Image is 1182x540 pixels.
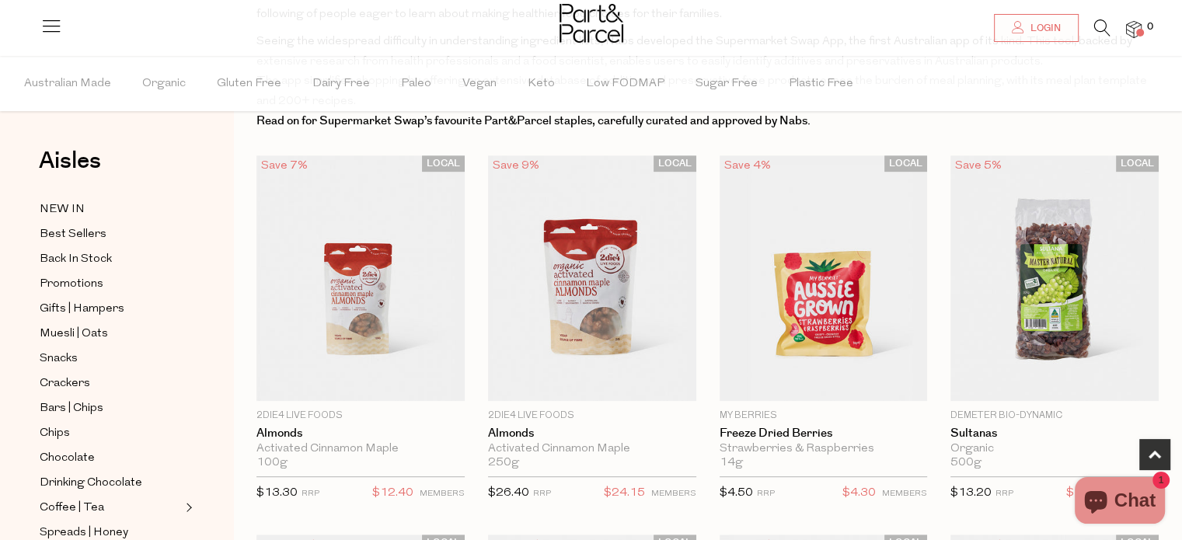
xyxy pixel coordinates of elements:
[40,374,181,393] a: Crackers
[40,249,181,269] a: Back In Stock
[40,250,112,269] span: Back In Stock
[256,155,465,401] img: Almonds
[40,423,181,443] a: Chips
[40,349,181,368] a: Snacks
[604,483,645,503] span: $24.15
[40,399,103,418] span: Bars | Chips
[488,456,519,470] span: 250g
[312,57,370,111] span: Dairy Free
[1066,483,1107,503] span: $12.60
[651,489,696,498] small: MEMBERS
[488,409,696,423] p: 2Die4 Live Foods
[302,489,319,498] small: RRP
[256,442,465,456] div: Activated Cinnamon Maple
[994,14,1079,42] a: Login
[488,155,696,401] img: Almonds
[950,456,982,470] span: 500g
[40,473,181,493] a: Drinking Chocolate
[488,427,696,441] a: Almonds
[40,499,104,517] span: Coffee | Tea
[696,57,758,111] span: Sugar Free
[950,155,1159,401] img: Sultanas
[560,4,623,43] img: Part&Parcel
[40,325,108,343] span: Muesli | Oats
[40,350,78,368] span: Snacks
[950,155,1006,176] div: Save 5%
[1116,155,1159,172] span: LOCAL
[256,427,465,441] a: Almonds
[24,57,111,111] span: Australian Made
[528,57,555,111] span: Keto
[420,489,465,498] small: MEMBERS
[39,149,101,188] a: Aisles
[256,487,298,499] span: $13.30
[182,498,193,517] button: Expand/Collapse Coffee | Tea
[40,275,103,294] span: Promotions
[256,409,465,423] p: 2Die4 Live Foods
[1027,22,1061,35] span: Login
[40,299,181,319] a: Gifts | Hampers
[950,487,992,499] span: $13.20
[586,57,664,111] span: Low FODMAP
[842,483,876,503] span: $4.30
[533,489,551,498] small: RRP
[256,155,312,176] div: Save 7%
[757,489,775,498] small: RRP
[401,57,431,111] span: Paleo
[720,442,928,456] div: Strawberries & Raspberries
[720,487,753,499] span: $4.50
[40,274,181,294] a: Promotions
[142,57,186,111] span: Organic
[950,409,1159,423] p: Demeter Bio-Dynamic
[950,442,1159,456] div: Organic
[40,324,181,343] a: Muesli | Oats
[720,456,743,470] span: 14g
[256,456,288,470] span: 100g
[256,113,811,129] strong: Read on for Supermarket Swap’s favourite Part&Parcel staples, carefully curated and approved by N...
[217,57,281,111] span: Gluten Free
[950,427,1159,441] a: Sultanas
[40,300,124,319] span: Gifts | Hampers
[372,483,413,503] span: $12.40
[1070,477,1170,528] inbox-online-store-chat: Shopify online store chat
[40,474,142,493] span: Drinking Chocolate
[39,144,101,178] span: Aisles
[720,427,928,441] a: Freeze Dried Berries
[40,225,106,244] span: Best Sellers
[40,200,85,219] span: NEW IN
[995,489,1013,498] small: RRP
[789,57,853,111] span: Plastic Free
[720,155,928,401] img: Freeze Dried Berries
[40,424,70,443] span: Chips
[882,489,927,498] small: MEMBERS
[40,375,90,393] span: Crackers
[488,155,544,176] div: Save 9%
[720,409,928,423] p: My Berries
[720,155,776,176] div: Save 4%
[40,399,181,418] a: Bars | Chips
[488,442,696,456] div: Activated Cinnamon Maple
[422,155,465,172] span: LOCAL
[462,57,497,111] span: Vegan
[884,155,927,172] span: LOCAL
[40,498,181,517] a: Coffee | Tea
[654,155,696,172] span: LOCAL
[1143,20,1157,34] span: 0
[40,448,181,468] a: Chocolate
[1126,21,1142,37] a: 0
[40,449,95,468] span: Chocolate
[40,225,181,244] a: Best Sellers
[40,200,181,219] a: NEW IN
[488,487,529,499] span: $26.40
